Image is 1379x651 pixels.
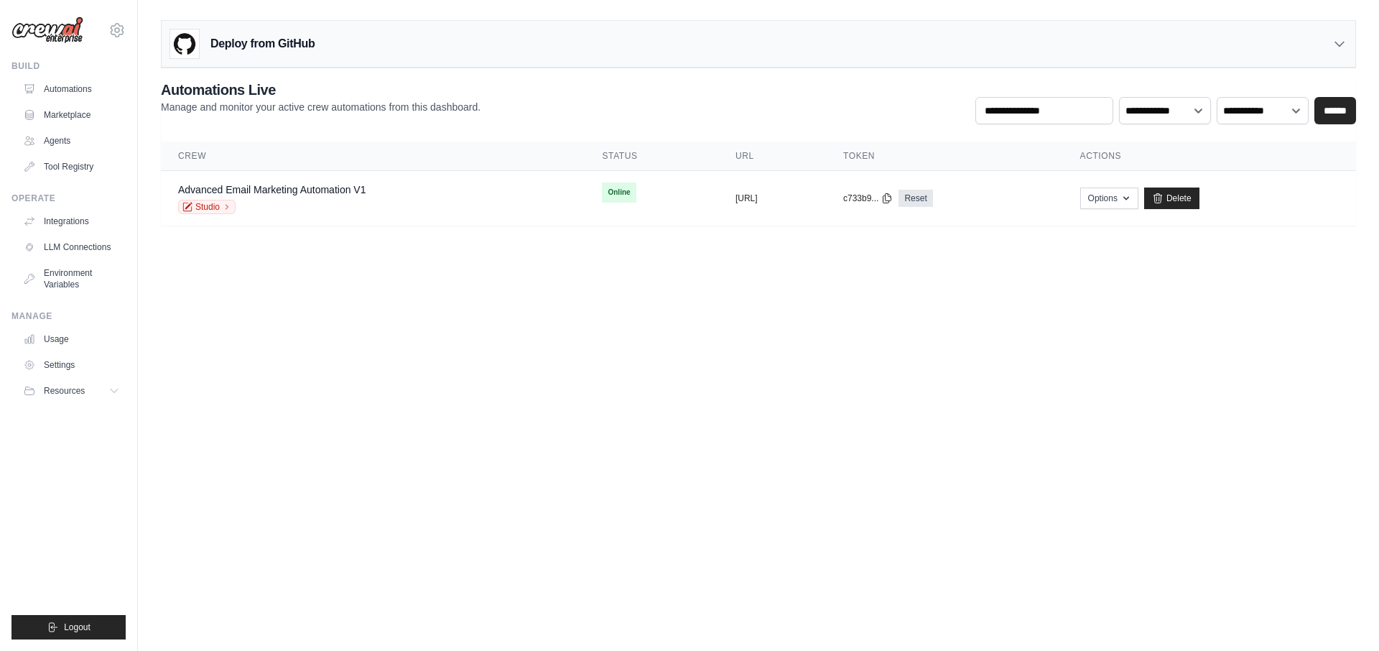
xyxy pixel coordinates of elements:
[17,328,126,351] a: Usage
[44,385,85,397] span: Resources
[161,80,480,100] h2: Automations Live
[178,184,366,195] a: Advanced Email Marketing Automation V1
[161,142,585,171] th: Crew
[17,210,126,233] a: Integrations
[1063,142,1356,171] th: Actions
[11,193,126,204] div: Operate
[1080,188,1138,209] button: Options
[718,142,826,171] th: URL
[178,200,236,214] a: Studio
[585,142,718,171] th: Status
[17,379,126,402] button: Resources
[17,262,126,296] a: Environment Variables
[17,129,126,152] a: Agents
[899,190,932,207] a: Reset
[1144,188,1199,209] a: Delete
[826,142,1063,171] th: Token
[161,100,480,114] p: Manage and monitor your active crew automations from this dashboard.
[17,78,126,101] a: Automations
[64,622,90,633] span: Logout
[602,183,636,203] span: Online
[170,29,199,58] img: GitHub Logo
[11,310,126,322] div: Manage
[843,193,893,204] button: c733b9...
[17,155,126,178] a: Tool Registry
[11,17,83,44] img: Logo
[17,236,126,259] a: LLM Connections
[11,60,126,72] div: Build
[17,103,126,126] a: Marketplace
[11,615,126,640] button: Logout
[17,354,126,377] a: Settings
[210,35,315,52] h3: Deploy from GitHub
